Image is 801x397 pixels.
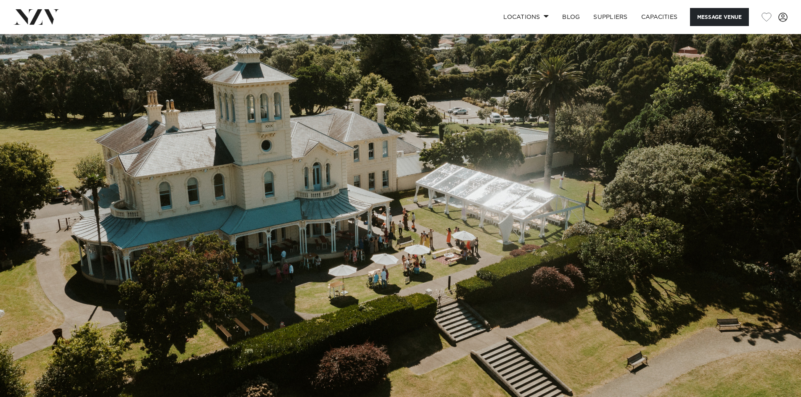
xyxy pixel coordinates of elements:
a: BLOG [555,8,587,26]
button: Message Venue [690,8,749,26]
img: nzv-logo.png [13,9,59,24]
a: Locations [497,8,555,26]
a: SUPPLIERS [587,8,634,26]
a: Capacities [634,8,685,26]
